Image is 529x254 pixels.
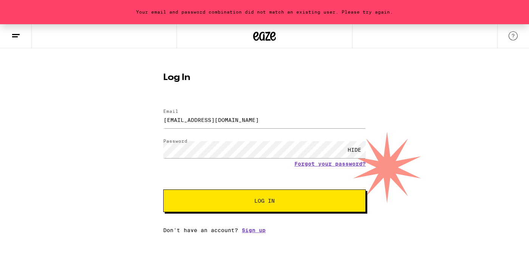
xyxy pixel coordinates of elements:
label: Email [163,109,178,114]
a: Sign up [242,227,266,233]
input: Email [163,111,366,128]
button: Log In [163,189,366,212]
h1: Log In [163,73,366,82]
label: Password [163,139,187,143]
a: Forgot your password? [294,161,366,167]
span: Log In [254,198,275,203]
div: HIDE [343,141,366,158]
div: Don't have an account? [163,227,366,233]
